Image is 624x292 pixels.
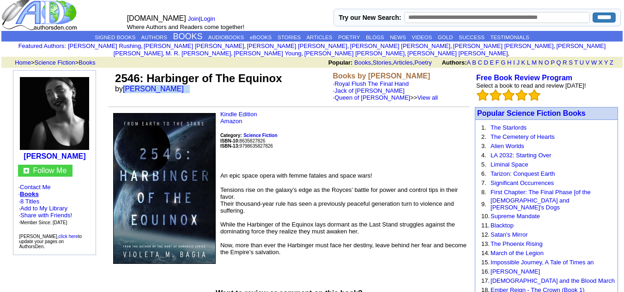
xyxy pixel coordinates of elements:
a: F [496,59,499,66]
b: Category: [220,133,242,138]
iframe: fb:like Facebook Social Plugin [220,155,451,165]
a: [DEMOGRAPHIC_DATA] and [PERSON_NAME]'s Dogs [491,197,569,211]
font: i [555,44,556,49]
a: [PERSON_NAME] [123,85,184,93]
a: Jack of [PERSON_NAME] [334,87,405,94]
font: i [246,44,247,49]
a: O [545,59,549,66]
a: T [574,59,578,66]
a: M. R. [PERSON_NAME] [165,50,231,57]
font: An epic space opera with femme fatales and space wars! [220,172,372,179]
a: First Chapter: The Final Phase [of the [491,189,591,196]
font: [PERSON_NAME], to update your pages on AuthorsDen. [19,234,82,249]
a: Books [354,59,371,66]
a: Kindle Edition [220,111,257,118]
font: 1. [481,124,486,131]
font: · [18,198,72,226]
a: The Cemetery of Hearts [491,133,555,140]
a: [PERSON_NAME] [PERSON_NAME] [350,42,450,49]
a: The Phoenix Rising [491,240,543,247]
a: [PERSON_NAME] [PERSON_NAME] [247,42,347,49]
font: · [333,80,438,101]
a: View all [417,94,438,101]
img: bigemptystars.png [490,89,502,101]
font: : [18,42,66,49]
a: Queen of [PERSON_NAME] [334,94,410,101]
font: 17. [481,277,490,284]
a: GOLD [438,35,453,40]
font: 13. [481,240,490,247]
img: 195252.jpg [20,77,89,150]
a: C [478,59,482,66]
a: Follow Me [33,167,67,174]
a: Q [556,59,561,66]
a: Contact Me [20,184,50,191]
a: [PERSON_NAME] [PERSON_NAME] [144,42,244,49]
a: Books [79,59,95,66]
a: Science Fiction [243,131,277,138]
font: i [406,51,407,56]
a: POETRY [338,35,360,40]
a: Popular Science Fiction Books [477,109,586,117]
a: Books [20,191,39,197]
font: 9798635827826 [220,143,273,149]
a: BLOGS [366,35,384,40]
b: Books by [PERSON_NAME] [333,72,430,80]
a: SUCCESS [459,35,485,40]
font: · [333,87,438,101]
a: VIDEOS [412,35,432,40]
a: STORIES [278,35,301,40]
a: AUTHORS [141,35,167,40]
img: bigemptystars.png [503,89,515,101]
a: [PERSON_NAME] [24,152,85,160]
font: i [143,44,144,49]
font: · · [18,184,91,226]
a: S [569,59,573,66]
font: 3. [481,143,486,149]
a: Royal Flush The Final Hand [334,80,409,87]
font: > > [12,59,95,66]
a: Supreme Mandate [491,213,540,220]
font: Where Authors and Readers come together! [127,24,244,30]
font: i [164,51,165,56]
font: i [509,51,510,56]
img: 77371.jpeg [113,113,216,264]
font: · >> [333,94,438,101]
font: , , , [328,59,622,66]
font: | [188,15,218,22]
a: U [580,59,584,66]
a: V [586,59,590,66]
font: 9. [481,201,486,208]
font: 11. [481,222,490,229]
font: 4. [481,152,486,159]
b: ISBN-10: [220,138,240,143]
font: · · · [18,205,72,226]
a: Tarizon: Conquest Earth [491,170,555,177]
font: 5. [481,161,486,168]
a: X [599,59,603,66]
a: Y [604,59,608,66]
b: Authors: [442,59,466,66]
a: SIGNED BOOKS [95,35,135,40]
a: Share with Friends! [20,212,72,219]
img: bigemptystars.png [515,89,527,101]
a: [DEMOGRAPHIC_DATA] and the Blood March [491,277,615,284]
a: N [539,59,543,66]
label: Try our New Search: [339,14,401,21]
a: W [591,59,597,66]
a: [PERSON_NAME] Young [234,50,302,57]
font: i [452,44,453,49]
font: Member Since: [DATE] [20,220,67,225]
a: Blacktop [491,222,514,229]
font: 7. [481,179,486,186]
a: L [527,59,530,66]
font: 14. [481,250,490,256]
font: 8635827826 [220,138,265,143]
a: M [532,59,537,66]
font: 15. [481,259,490,266]
font: Tensions rise on the galaxy’s edge as the Royces’ battle for power and control tips in their favo... [220,186,466,256]
a: TESTIMONIALS [490,35,529,40]
a: Articles [393,59,413,66]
